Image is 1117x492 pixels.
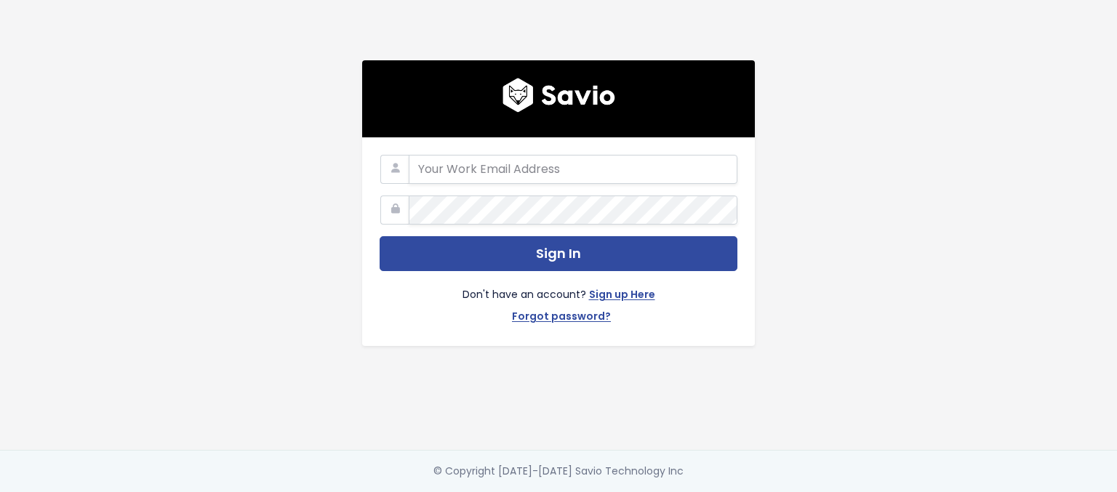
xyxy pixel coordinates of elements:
div: Don't have an account? [380,271,737,328]
div: © Copyright [DATE]-[DATE] Savio Technology Inc [433,462,684,480]
a: Forgot password? [512,307,611,328]
img: logo600x187.a314fd40982d.png [503,78,615,113]
input: Your Work Email Address [409,155,737,184]
button: Sign In [380,236,737,272]
a: Sign up Here [589,286,655,307]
